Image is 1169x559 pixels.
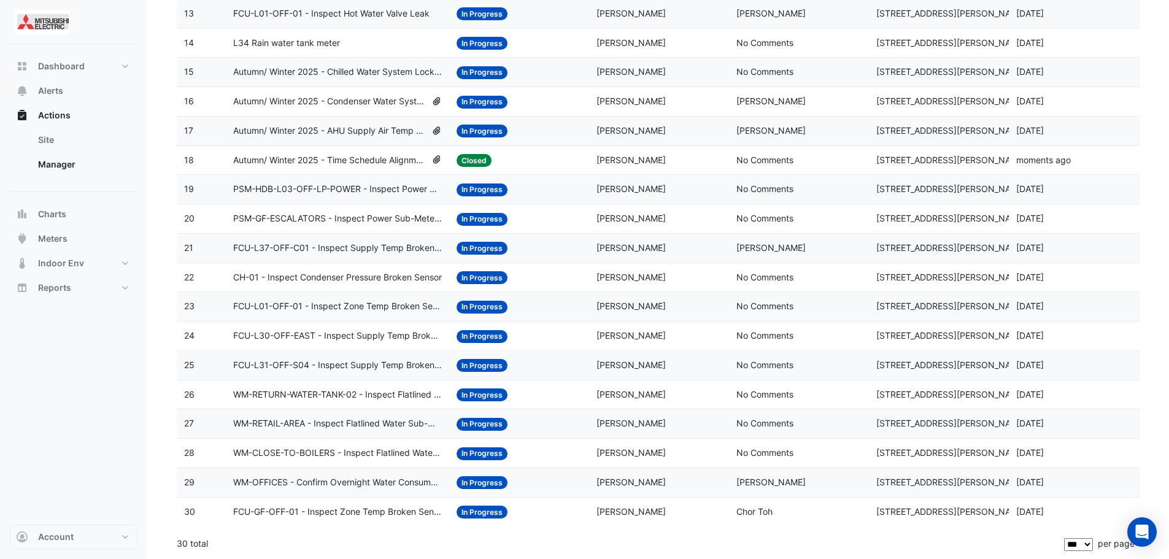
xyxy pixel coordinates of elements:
span: [PERSON_NAME] [736,8,806,18]
span: [PERSON_NAME] [596,418,666,428]
span: 2024-12-11T12:16:41.264 [1016,477,1044,487]
span: [STREET_ADDRESS][PERSON_NAME] [876,183,1026,194]
span: FCU-GF-OFF-01 - Inspect Zone Temp Broken Sensor [233,505,442,519]
span: 2025-02-20T09:44:40.621 [1016,272,1044,282]
span: In Progress [457,271,507,284]
span: In Progress [457,242,507,255]
span: 20 [184,213,195,223]
span: per page [1098,538,1135,549]
span: [STREET_ADDRESS][PERSON_NAME] [876,360,1026,370]
span: FCU-L01-OFF-01 - Inspect Hot Water Valve Leak [233,7,430,21]
span: Autumn/ Winter 2025 - Time Schedule Alignment [BEEP] [233,153,426,168]
app-icon: Charts [16,208,28,220]
button: Indoor Env [10,251,137,276]
span: PSM-GF-ESCALATORS - Inspect Power Sub-Meter Negative Reading [233,212,442,226]
span: Actions [38,109,71,121]
span: [PERSON_NAME] [596,242,666,253]
button: Account [10,525,137,549]
span: In Progress [457,213,507,226]
span: 2025-02-20T09:42:51.773 [1016,447,1044,458]
span: 21 [184,242,193,253]
span: [STREET_ADDRESS][PERSON_NAME] [876,213,1026,223]
span: No Comments [736,389,793,399]
span: [STREET_ADDRESS][PERSON_NAME] [876,418,1026,428]
span: 2025-02-20T09:42:58.451 [1016,418,1044,428]
span: In Progress [457,447,507,460]
span: 2025-02-20T09:44:08.056 [1016,360,1044,370]
span: 28 [184,447,195,458]
span: 16 [184,96,194,106]
span: FCU-L37-OFF-C01 - Inspect Supply Temp Broken Sensor [233,241,442,255]
span: [PERSON_NAME] [596,330,666,341]
span: [STREET_ADDRESS][PERSON_NAME] [876,477,1026,487]
span: In Progress [457,330,507,343]
a: Manager [28,152,137,177]
span: [PERSON_NAME] [596,389,666,399]
span: 23 [184,301,195,311]
span: FCU-L31-OFF-S04 - Inspect Supply Temp Broken Sensor [233,358,442,372]
span: [STREET_ADDRESS][PERSON_NAME] [876,272,1026,282]
span: [PERSON_NAME] [596,477,666,487]
span: In Progress [457,301,507,314]
span: No Comments [736,213,793,223]
span: No Comments [736,37,793,48]
span: [PERSON_NAME] [596,301,666,311]
span: Account [38,531,74,543]
span: Chor Toh [736,506,773,517]
span: In Progress [457,125,507,137]
span: 13 [184,8,194,18]
span: [STREET_ADDRESS][PERSON_NAME] [876,506,1026,517]
span: 14 [184,37,194,48]
span: [STREET_ADDRESS][PERSON_NAME] [876,125,1026,136]
span: [STREET_ADDRESS][PERSON_NAME] [876,389,1026,399]
span: 2025-06-20T10:47:38.315 [1016,8,1044,18]
span: [PERSON_NAME] [596,125,666,136]
span: WM-OFFICES - Confirm Overnight Water Consumption [233,476,442,490]
span: 2025-02-20T09:44:25.780 [1016,301,1044,311]
span: No Comments [736,301,793,311]
span: No Comments [736,183,793,194]
span: 17 [184,125,193,136]
span: Meters [38,233,68,245]
a: Site [28,128,137,152]
span: WM-RETURN-WATER-TANK-02 - Inspect Flatlined Water Sub-Meter [233,388,442,402]
span: In Progress [457,7,507,20]
span: 15 [184,66,194,77]
span: In Progress [457,418,507,431]
span: In Progress [457,388,507,401]
app-icon: Actions [16,109,28,121]
span: [PERSON_NAME] [596,96,666,106]
div: 30 total [177,528,1062,559]
span: Reports [38,282,71,294]
span: [PERSON_NAME] [596,155,666,165]
span: [PERSON_NAME] [736,242,806,253]
span: 2025-08-22T15:47:39.035 [1016,155,1071,165]
span: [PERSON_NAME] [596,272,666,282]
span: [PERSON_NAME] [596,8,666,18]
span: WM-RETAIL-AREA - Inspect Flatlined Water Sub-Meter [233,417,442,431]
span: 19 [184,183,194,194]
span: [PERSON_NAME] [596,213,666,223]
div: Open Intercom Messenger [1127,517,1157,547]
button: Reports [10,276,137,300]
span: 30 [184,506,195,517]
span: FCU-L30-OFF-EAST - Inspect Supply Temp Broken Sensor [233,329,442,343]
span: 22 [184,272,194,282]
span: [STREET_ADDRESS][PERSON_NAME] [876,155,1026,165]
span: [PERSON_NAME] [596,506,666,517]
span: Closed [457,154,492,167]
span: 18 [184,155,194,165]
span: 2025-04-17T07:26:05.794 [1016,213,1044,223]
span: [PERSON_NAME] [596,447,666,458]
span: In Progress [457,359,507,372]
span: 2025-02-20T09:43:32.696 [1016,389,1044,399]
img: Company Logo [15,10,70,34]
span: Charts [38,208,66,220]
span: 2025-04-17T07:26:23.049 [1016,183,1044,194]
span: 29 [184,477,195,487]
app-icon: Dashboard [16,60,28,72]
span: [STREET_ADDRESS][PERSON_NAME] [876,330,1026,341]
span: No Comments [736,418,793,428]
app-icon: Alerts [16,85,28,97]
span: No Comments [736,155,793,165]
